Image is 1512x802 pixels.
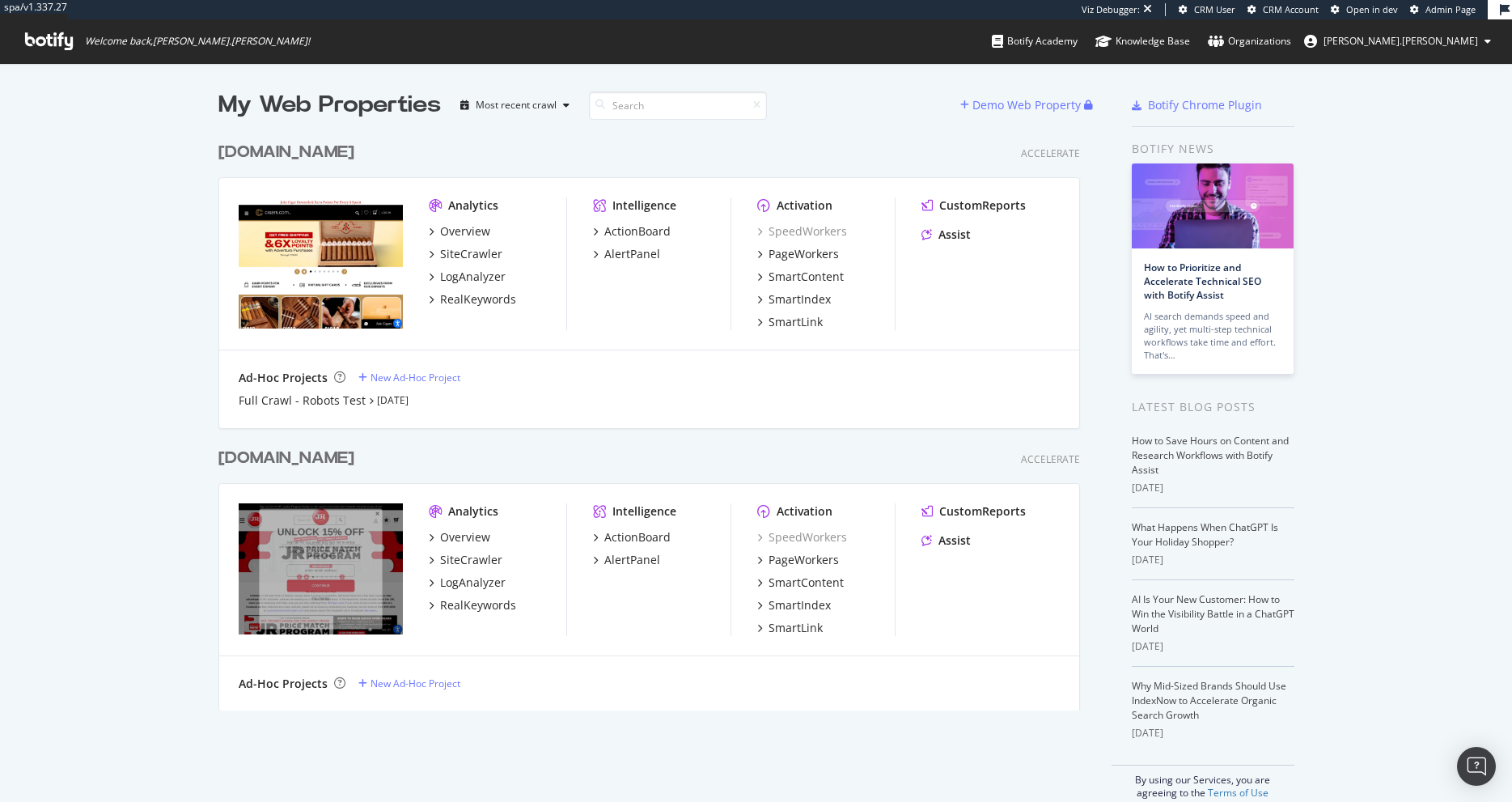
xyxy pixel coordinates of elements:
[218,141,354,164] div: [DOMAIN_NAME]
[1095,33,1190,49] div: Knowledge Base
[960,92,1084,118] button: Demo Web Property
[1247,3,1319,16] a: CRM Account
[371,371,460,384] div: New Ad-Hoc Project
[429,575,506,591] a: LogAnalyzer
[612,503,676,520] div: Intelligence
[239,370,328,386] div: Ad-Hoc Projects
[1291,28,1504,54] button: [PERSON_NAME].[PERSON_NAME]
[1132,726,1294,740] div: [DATE]
[757,223,847,240] a: SpeedWorkers
[1132,520,1278,549] a: What Happens When ChatGPT Is Your Holiday Shopper?
[440,269,506,285] div: LogAnalyzer
[218,89,441,121] div: My Web Properties
[757,575,844,591] a: SmartContent
[769,314,823,330] div: SmartLink
[939,197,1026,214] div: CustomReports
[239,503,403,634] img: https://www.cigars.com/
[992,19,1078,63] a: Botify Academy
[921,227,971,243] a: Assist
[1194,3,1235,15] span: CRM User
[1132,639,1294,654] div: [DATE]
[440,597,516,613] div: RealKeywords
[440,552,502,568] div: SiteCrawler
[972,97,1081,113] div: Demo Web Property
[769,246,839,262] div: PageWorkers
[1021,146,1080,160] div: Accelerate
[1425,3,1476,15] span: Admin Page
[960,98,1084,112] a: Demo Web Property
[218,121,1093,711] div: grid
[604,223,671,240] div: ActionBoard
[429,223,490,240] a: Overview
[1132,679,1286,722] a: Why Mid-Sized Brands Should Use IndexNow to Accelerate Organic Search Growth
[769,620,823,636] div: SmartLink
[769,575,844,591] div: SmartContent
[371,677,460,690] div: New Ad-Hoc Project
[757,529,847,545] a: SpeedWorkers
[1132,97,1262,113] a: Botify Chrome Plugin
[593,246,660,262] a: AlertPanel
[1095,19,1190,63] a: Knowledge Base
[1346,3,1398,15] span: Open in dev
[239,197,403,329] img: https://www.jrcigars.com/
[604,529,671,545] div: ActionBoard
[377,393,409,407] a: [DATE]
[1331,3,1398,16] a: Open in dev
[1324,34,1478,48] span: ryan.flanagan
[757,246,839,262] a: PageWorkers
[757,269,844,285] a: SmartContent
[218,447,361,470] a: [DOMAIN_NAME]
[218,141,361,164] a: [DOMAIN_NAME]
[1410,3,1476,16] a: Admin Page
[1132,592,1294,635] a: AI Is Your New Customer: How to Win the Visibility Battle in a ChatGPT World
[604,246,660,262] div: AlertPanel
[777,197,832,214] div: Activation
[358,677,460,690] a: New Ad-Hoc Project
[593,552,660,568] a: AlertPanel
[921,197,1026,214] a: CustomReports
[440,291,516,308] div: RealKeywords
[239,393,366,409] a: Full Crawl - Robots Test
[440,223,490,240] div: Overview
[1263,3,1319,15] span: CRM Account
[757,552,839,568] a: PageWorkers
[921,533,971,549] a: Assist
[218,447,354,470] div: [DOMAIN_NAME]
[769,291,831,308] div: SmartIndex
[769,597,831,613] div: SmartIndex
[1132,163,1294,248] img: How to Prioritize and Accelerate Technical SEO with Botify Assist
[476,100,557,110] div: Most recent crawl
[1132,434,1289,477] a: How to Save Hours on Content and Research Workflows with Botify Assist
[757,597,831,613] a: SmartIndex
[604,552,660,568] div: AlertPanel
[992,33,1078,49] div: Botify Academy
[769,269,844,285] div: SmartContent
[757,291,831,308] a: SmartIndex
[938,227,971,243] div: Assist
[921,503,1026,520] a: CustomReports
[1144,261,1261,302] a: How to Prioritize and Accelerate Technical SEO with Botify Assist
[1208,33,1291,49] div: Organizations
[448,503,498,520] div: Analytics
[358,371,460,384] a: New Ad-Hoc Project
[1132,398,1294,416] div: Latest Blog Posts
[777,503,832,520] div: Activation
[757,314,823,330] a: SmartLink
[1148,97,1262,113] div: Botify Chrome Plugin
[769,552,839,568] div: PageWorkers
[429,529,490,545] a: Overview
[1112,765,1294,800] div: By using our Services, you are agreeing to the
[1082,3,1140,16] div: Viz Debugger:
[429,269,506,285] a: LogAnalyzer
[429,291,516,308] a: RealKeywords
[939,503,1026,520] div: CustomReports
[1208,786,1268,800] a: Terms of Use
[1132,553,1294,567] div: [DATE]
[1208,19,1291,63] a: Organizations
[938,533,971,549] div: Assist
[440,575,506,591] div: LogAnalyzer
[1132,481,1294,495] div: [DATE]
